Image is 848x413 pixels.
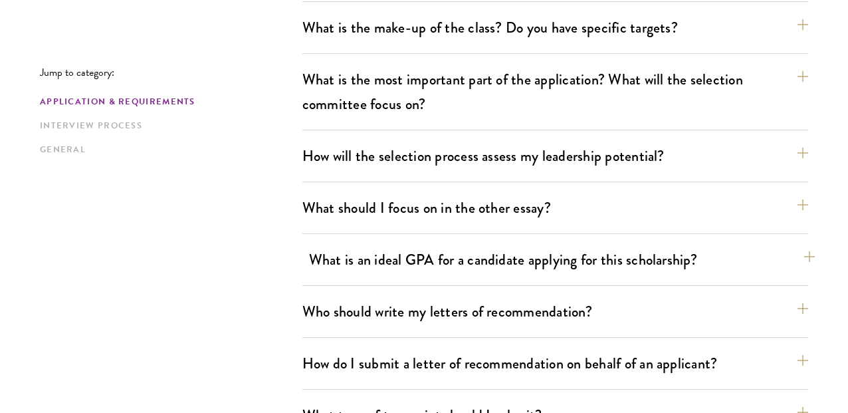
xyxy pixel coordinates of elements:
[40,67,302,78] p: Jump to category:
[302,65,808,119] button: What is the most important part of the application? What will the selection committee focus on?
[40,143,294,157] a: General
[40,119,294,133] a: Interview Process
[302,193,808,223] button: What should I focus on in the other essay?
[302,13,808,43] button: What is the make-up of the class? Do you have specific targets?
[309,245,815,275] button: What is an ideal GPA for a candidate applying for this scholarship?
[302,297,808,327] button: Who should write my letters of recommendation?
[302,141,808,171] button: How will the selection process assess my leadership potential?
[40,95,294,109] a: Application & Requirements
[302,348,808,378] button: How do I submit a letter of recommendation on behalf of an applicant?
